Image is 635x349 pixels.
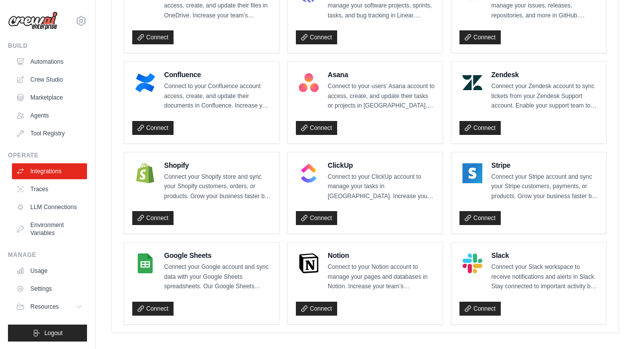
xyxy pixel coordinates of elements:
[459,30,501,44] a: Connect
[132,121,174,135] a: Connect
[459,302,501,316] a: Connect
[135,163,155,183] img: Shopify Logo
[132,30,174,44] a: Connect
[8,42,87,50] div: Build
[459,121,501,135] a: Connect
[328,172,435,202] p: Connect to your ClickUp account to manage your tasks in [GEOGRAPHIC_DATA]. Increase your team’s p...
[135,253,155,273] img: Google Sheets Logo
[132,302,174,316] a: Connect
[8,151,87,159] div: Operate
[12,217,87,241] a: Environment Variables
[459,211,501,225] a: Connect
[328,70,435,80] h4: Asana
[462,73,482,93] img: Zendesk Logo
[12,163,87,179] a: Integrations
[132,211,174,225] a: Connect
[296,211,337,225] a: Connect
[296,302,337,316] a: Connect
[462,163,482,183] img: Stripe Logo
[164,82,271,111] p: Connect to your Confluence account access, create, and update their documents in Confluence. Incr...
[8,325,87,342] button: Logout
[296,121,337,135] a: Connect
[328,250,435,260] h4: Notion
[164,70,271,80] h4: Confluence
[328,160,435,170] h4: ClickUp
[491,250,598,260] h4: Slack
[12,125,87,141] a: Tool Registry
[462,253,482,273] img: Slack Logo
[491,262,598,292] p: Connect your Slack workspace to receive notifications and alerts in Slack. Stay connected to impo...
[135,73,155,93] img: Confluence Logo
[299,163,319,183] img: ClickUp Logo
[164,160,271,170] h4: Shopify
[12,281,87,297] a: Settings
[12,108,87,123] a: Agents
[164,250,271,260] h4: Google Sheets
[164,172,271,202] p: Connect your Shopify store and sync your Shopify customers, orders, or products. Grow your busine...
[491,172,598,202] p: Connect your Stripe account and sync your Stripe customers, payments, or products. Grow your busi...
[12,181,87,197] a: Traces
[8,11,58,30] img: Logo
[12,72,87,88] a: Crew Studio
[299,73,319,93] img: Asana Logo
[12,263,87,279] a: Usage
[491,70,598,80] h4: Zendesk
[12,54,87,70] a: Automations
[12,199,87,215] a: LLM Connections
[12,299,87,315] button: Resources
[44,329,63,337] span: Logout
[328,262,435,292] p: Connect to your Notion account to manage your pages and databases in Notion. Increase your team’s...
[296,30,337,44] a: Connect
[299,253,319,273] img: Notion Logo
[491,160,598,170] h4: Stripe
[30,303,59,311] span: Resources
[328,82,435,111] p: Connect to your users’ Asana account to access, create, and update their tasks or projects in [GE...
[12,90,87,106] a: Marketplace
[491,82,598,111] p: Connect your Zendesk account to sync tickets from your Zendesk Support account. Enable your suppo...
[164,262,271,292] p: Connect your Google account and sync data with your Google Sheets spreadsheets. Our Google Sheets...
[8,251,87,259] div: Manage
